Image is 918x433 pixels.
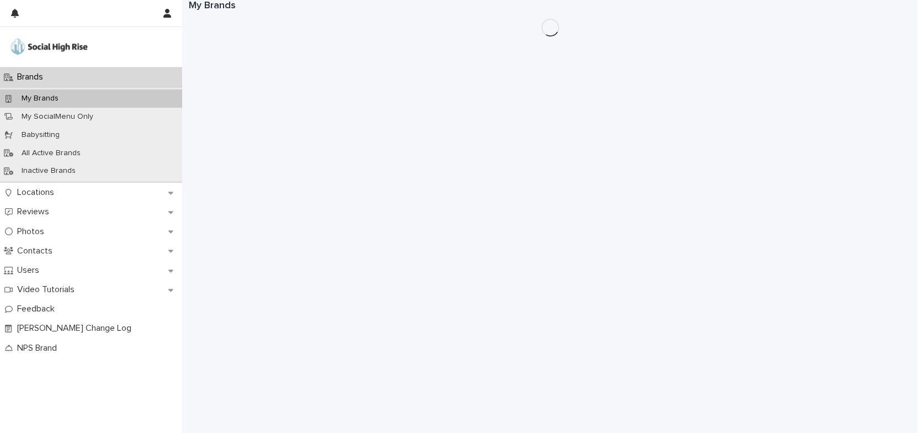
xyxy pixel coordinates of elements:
[13,72,52,82] p: Brands
[13,246,61,256] p: Contacts
[9,36,89,58] img: o5DnuTxEQV6sW9jFYBBf
[13,149,89,158] p: All Active Brands
[13,94,67,103] p: My Brands
[13,166,84,176] p: Inactive Brands
[13,226,53,237] p: Photos
[13,323,140,334] p: [PERSON_NAME] Change Log
[13,187,63,198] p: Locations
[13,284,83,295] p: Video Tutorials
[13,207,58,217] p: Reviews
[13,112,102,122] p: My SocialMenu Only
[13,304,63,314] p: Feedback
[13,265,48,276] p: Users
[13,343,66,353] p: NPS Brand
[13,130,68,140] p: Babysitting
